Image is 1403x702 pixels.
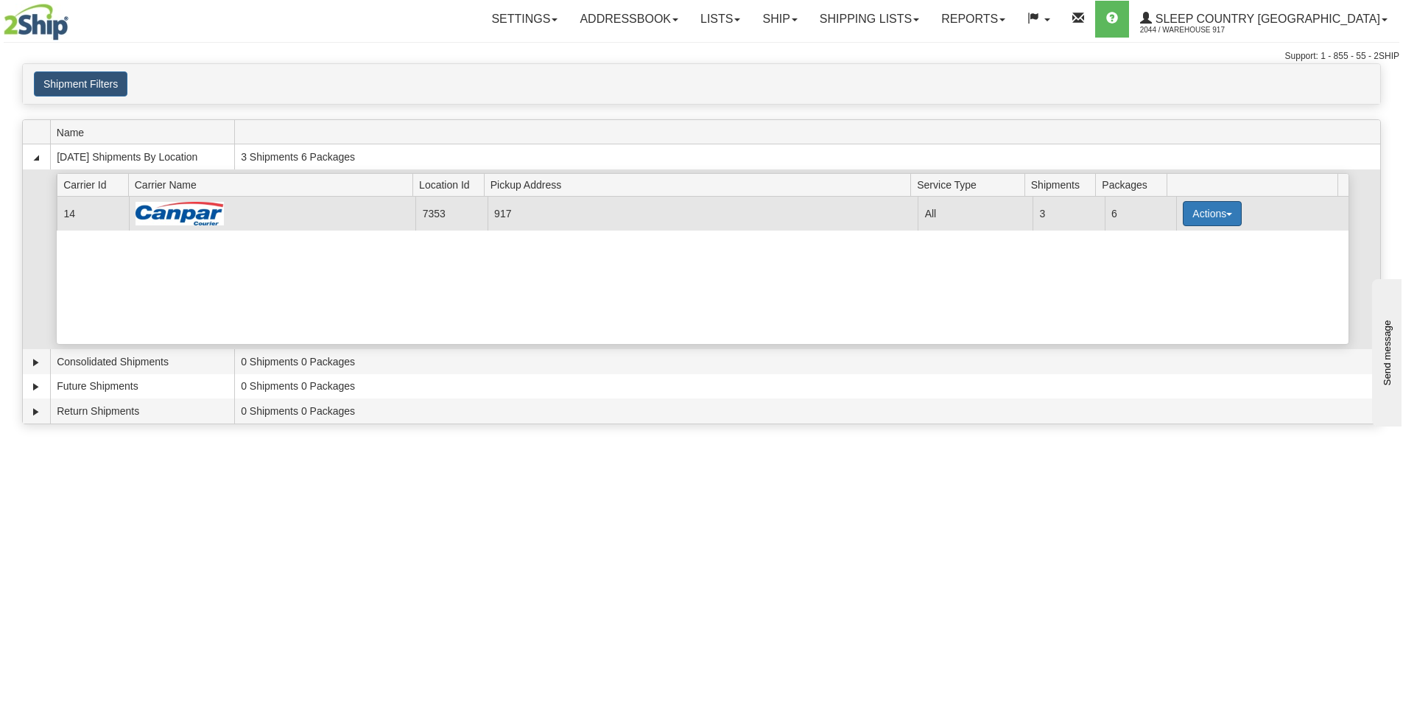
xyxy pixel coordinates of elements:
td: 6 [1105,197,1176,230]
img: Canpar [136,202,224,225]
span: Pickup Address [490,173,911,196]
button: Actions [1183,201,1242,226]
td: 3 Shipments 6 Packages [234,144,1380,169]
td: Consolidated Shipments [50,349,234,374]
span: 2044 / Warehouse 917 [1140,23,1251,38]
a: Lists [689,1,751,38]
span: Carrier Id [63,173,128,196]
a: Expand [29,379,43,394]
span: Carrier Name [135,173,413,196]
td: 3 [1033,197,1104,230]
td: 14 [57,197,128,230]
span: Name [57,121,234,144]
a: Reports [930,1,1016,38]
td: 7353 [415,197,487,230]
a: Expand [29,355,43,370]
a: Ship [751,1,808,38]
a: Collapse [29,150,43,165]
div: Send message [11,13,136,24]
iframe: chat widget [1369,275,1402,426]
td: 917 [488,197,918,230]
td: Return Shipments [50,399,234,424]
a: Addressbook [569,1,689,38]
a: Settings [480,1,569,38]
span: Packages [1102,173,1167,196]
td: Future Shipments [50,374,234,399]
a: Expand [29,404,43,419]
div: Support: 1 - 855 - 55 - 2SHIP [4,50,1399,63]
span: Service Type [917,173,1024,196]
a: Shipping lists [809,1,930,38]
span: Sleep Country [GEOGRAPHIC_DATA] [1152,13,1380,25]
button: Shipment Filters [34,71,127,96]
td: 0 Shipments 0 Packages [234,374,1380,399]
span: Location Id [419,173,484,196]
td: 0 Shipments 0 Packages [234,349,1380,374]
span: Shipments [1031,173,1096,196]
td: All [918,197,1033,230]
img: logo2044.jpg [4,4,68,41]
a: Sleep Country [GEOGRAPHIC_DATA] 2044 / Warehouse 917 [1129,1,1399,38]
td: 0 Shipments 0 Packages [234,399,1380,424]
td: [DATE] Shipments By Location [50,144,234,169]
